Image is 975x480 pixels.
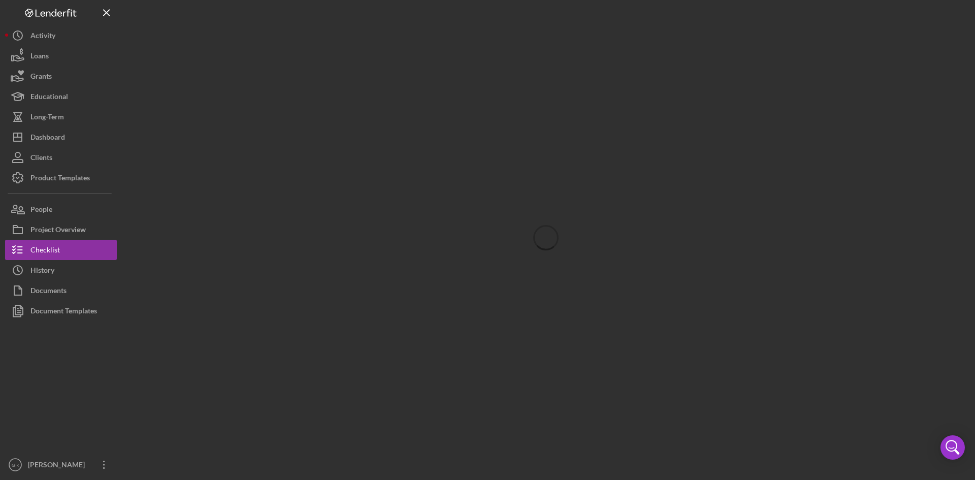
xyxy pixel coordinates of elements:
div: Product Templates [30,168,90,190]
button: People [5,199,117,219]
button: Document Templates [5,301,117,321]
div: Document Templates [30,301,97,324]
button: GR[PERSON_NAME] [5,455,117,475]
div: Long-Term [30,107,64,130]
button: Grants [5,66,117,86]
div: Clients [30,147,52,170]
text: GR [12,462,19,468]
div: People [30,199,52,222]
button: History [5,260,117,280]
button: Dashboard [5,127,117,147]
button: Product Templates [5,168,117,188]
div: Grants [30,66,52,89]
button: Project Overview [5,219,117,240]
button: Long-Term [5,107,117,127]
div: Dashboard [30,127,65,150]
div: [PERSON_NAME] [25,455,91,477]
button: Activity [5,25,117,46]
div: Checklist [30,240,60,263]
div: Loans [30,46,49,69]
button: Educational [5,86,117,107]
div: Project Overview [30,219,86,242]
button: Checklist [5,240,117,260]
div: Activity [30,25,55,48]
div: Educational [30,86,68,109]
div: Open Intercom Messenger [940,435,965,460]
button: Loans [5,46,117,66]
button: Clients [5,147,117,168]
div: Documents [30,280,67,303]
button: Documents [5,280,117,301]
div: History [30,260,54,283]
